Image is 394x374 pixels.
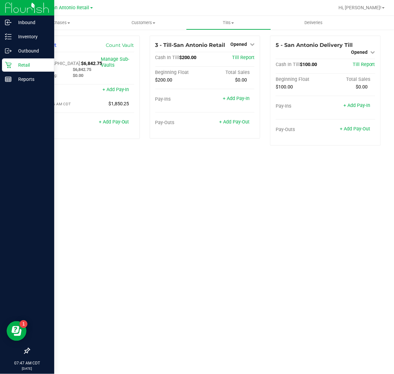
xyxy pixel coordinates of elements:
[12,47,51,55] p: Outbound
[276,62,300,67] span: Cash In Till
[101,16,186,30] a: Customers
[356,84,368,90] span: $0.00
[3,366,51,371] p: [DATE]
[12,75,51,83] p: Reports
[5,62,12,68] inline-svg: Retail
[81,61,102,66] span: $6,842.75
[300,62,317,67] span: $100.00
[351,50,368,55] span: Opened
[101,56,129,68] a: Manage Sub-Vaults
[42,5,90,11] span: TX San Antonio Retail
[179,55,197,60] span: $200.00
[295,20,332,26] span: Deliveries
[5,76,12,83] inline-svg: Reports
[5,19,12,26] inline-svg: Inbound
[155,42,225,48] span: 3 - Till-San Antonio Retail
[276,77,325,83] div: Beginning Float
[3,360,51,366] p: 07:47 AM CDT
[155,120,205,126] div: Pay-Outs
[20,320,27,328] iframe: Resource center unread badge
[340,126,370,132] a: + Add Pay-Out
[232,55,255,60] a: Till Report
[102,87,129,92] a: + Add Pay-In
[353,62,375,67] a: Till Report
[155,77,173,83] span: $200.00
[155,70,205,76] div: Beginning Float
[223,96,250,101] a: + Add Pay-In
[12,33,51,41] p: Inventory
[230,42,247,47] span: Opened
[101,20,185,26] span: Customers
[276,84,293,90] span: $100.00
[73,67,91,72] span: $6,842.75
[186,16,271,30] a: Tills
[205,70,255,76] div: Total Sales
[219,119,250,125] a: + Add Pay-Out
[106,42,134,48] a: Count Vault
[276,42,353,48] span: 5 - San Antonio Delivery Till
[35,55,81,66] span: Cash In [GEOGRAPHIC_DATA]:
[276,127,325,133] div: Pay-Outs
[16,16,101,30] a: Purchases
[35,120,84,126] div: Pay-Outs
[108,101,129,107] span: $1,850.25
[16,20,101,26] span: Purchases
[276,103,325,109] div: Pay-Ins
[5,48,12,54] inline-svg: Outbound
[155,55,179,60] span: Cash In Till
[343,103,370,108] a: + Add Pay-In
[12,18,51,26] p: Inbound
[155,96,205,102] div: Pay-Ins
[326,77,375,83] div: Total Sales
[7,321,26,341] iframe: Resource center
[271,16,356,30] a: Deliveries
[73,73,83,78] span: $0.00
[12,61,51,69] p: Retail
[5,33,12,40] inline-svg: Inventory
[99,119,129,125] a: + Add Pay-Out
[235,77,247,83] span: $0.00
[35,87,84,93] div: Pay-Ins
[186,20,271,26] span: Tills
[338,5,381,10] span: Hi, [PERSON_NAME]!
